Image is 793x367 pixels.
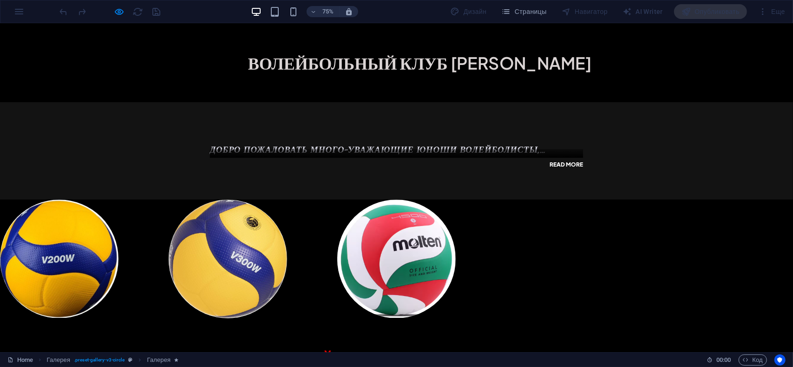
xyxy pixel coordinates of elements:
a: Read more [732,183,778,194]
span: Щелкните, чтобы выбрать. Дважды щелкните, чтобы изменить [47,354,71,366]
span: Страницы [502,7,547,16]
i: При изменении размера уровень масштабирования подстраивается автоматически в соответствии с выбра... [345,7,353,16]
span: Щелкните, чтобы выбрать. Дважды щелкните, чтобы изменить [147,354,171,366]
span: . preset-gallery-v3-circle [74,354,125,366]
span: : [723,356,724,363]
button: 75% [307,6,340,17]
span: Код [743,354,763,366]
h6: 75% [321,6,335,17]
span: 00 00 [716,354,731,366]
button: Usercentrics [774,354,786,366]
h6: Время сеанса [707,354,731,366]
i: Элемент содержит анимацию [174,357,178,362]
button: Страницы [498,4,551,19]
i: Этот элемент является настраиваемым пресетом [128,357,132,362]
button: Код [739,354,767,366]
span: Добро пожаловать много-Уважающие Юноши ВОЛЕЙБОЛИСТЫ, ЛЮБИТЕЛИ И ПРОФЕССИОНАЛЫ! [280,162,727,197]
nav: breadcrumb [47,354,179,366]
div: Дизайн (Ctrl+Alt+Y) [447,4,491,19]
a: Щелкните для отмены выбора. Дважды щелкните, чтобы открыть Страницы [7,354,33,366]
span: ВОЛЕЙБОЛЬНЫЙ КЛУБ [PERSON_NAME] [331,39,789,67]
